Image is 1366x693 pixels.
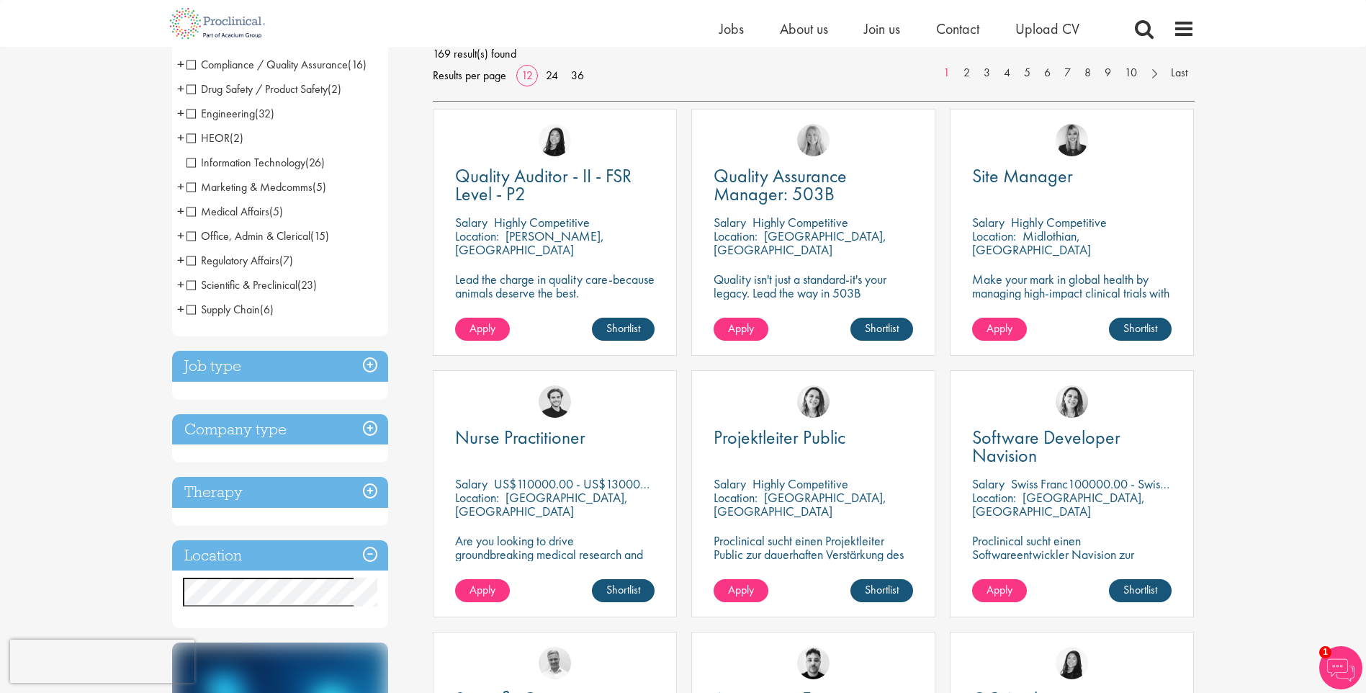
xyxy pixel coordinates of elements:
[172,351,388,382] h3: Job type
[455,228,499,244] span: Location:
[714,475,746,492] span: Salary
[177,127,184,148] span: +
[1056,124,1088,156] img: Janelle Jones
[566,68,589,83] a: 36
[187,155,325,170] span: Information Technology
[972,214,1005,231] span: Salary
[455,425,585,450] span: Nurse Practitioner
[972,425,1120,468] span: Software Developer Navision
[187,204,283,219] span: Medical Affairs
[592,318,655,341] a: Shortlist
[780,19,828,38] span: About us
[297,277,317,292] span: (23)
[797,124,830,156] img: Shannon Briggs
[177,102,184,124] span: +
[494,214,590,231] p: Highly Competitive
[987,321,1012,336] span: Apply
[714,425,845,450] span: Projektleiter Public
[714,489,886,519] p: [GEOGRAPHIC_DATA], [GEOGRAPHIC_DATA]
[714,318,768,341] a: Apply
[714,272,913,313] p: Quality isn't just a standard-it's your legacy. Lead the way in 503B excellence.
[714,214,746,231] span: Salary
[972,318,1027,341] a: Apply
[1097,65,1118,81] a: 9
[469,582,495,597] span: Apply
[972,228,1091,258] p: Midlothian, [GEOGRAPHIC_DATA]
[187,106,255,121] span: Engineering
[177,176,184,197] span: +
[1319,646,1331,658] span: 1
[936,65,957,81] a: 1
[455,489,499,506] span: Location:
[455,228,604,258] p: [PERSON_NAME], [GEOGRAPHIC_DATA]
[972,228,1016,244] span: Location:
[728,582,754,597] span: Apply
[177,249,184,271] span: +
[1017,65,1038,81] a: 5
[1037,65,1058,81] a: 6
[972,534,1172,602] p: Proclinical sucht einen Softwareentwickler Navision zur dauerhaften Verstärkung des Teams unseres...
[187,302,274,317] span: Supply Chain
[455,214,487,231] span: Salary
[10,640,194,683] iframe: reCAPTCHA
[433,43,1195,65] span: 169 result(s) found
[1077,65,1098,81] a: 8
[719,19,744,38] a: Jobs
[305,155,325,170] span: (26)
[1057,65,1078,81] a: 7
[972,272,1172,313] p: Make your mark in global health by managing high-impact clinical trials with a leading CRO.
[850,579,913,602] a: Shortlist
[1011,214,1107,231] p: Highly Competitive
[972,489,1016,506] span: Location:
[187,253,279,268] span: Regulatory Affairs
[987,582,1012,597] span: Apply
[187,228,310,243] span: Office, Admin & Clerical
[714,167,913,203] a: Quality Assurance Manager: 503B
[177,225,184,246] span: +
[850,318,913,341] a: Shortlist
[187,81,341,97] span: Drug Safety / Product Safety
[172,414,388,445] h3: Company type
[172,540,388,571] h3: Location
[541,68,563,83] a: 24
[187,106,274,121] span: Engineering
[433,65,506,86] span: Results per page
[972,579,1027,602] a: Apply
[539,385,571,418] a: Nico Kohlwes
[1056,385,1088,418] img: Nur Ergiydiren
[714,489,758,506] span: Location:
[455,475,487,492] span: Salary
[592,579,655,602] a: Shortlist
[714,429,913,447] a: Projektleiter Public
[230,130,243,146] span: (2)
[187,57,348,72] span: Compliance / Quality Assurance
[539,124,571,156] img: Numhom Sudsok
[972,167,1172,185] a: Site Manager
[455,167,655,203] a: Quality Auditor - II - FSR Level - P2
[1056,647,1088,679] img: Numhom Sudsok
[469,321,495,336] span: Apply
[455,534,655,589] p: Are you looking to drive groundbreaking medical research and make a real impact-join our client a...
[864,19,900,38] a: Join us
[177,78,184,99] span: +
[269,204,283,219] span: (5)
[956,65,977,81] a: 2
[997,65,1017,81] a: 4
[455,164,632,206] span: Quality Auditor - II - FSR Level - P2
[1015,19,1079,38] a: Upload CV
[797,647,830,679] img: Dean Fisher
[279,253,293,268] span: (7)
[177,53,184,75] span: +
[1118,65,1144,81] a: 10
[752,214,848,231] p: Highly Competitive
[328,81,341,97] span: (2)
[539,647,571,679] img: Joshua Bye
